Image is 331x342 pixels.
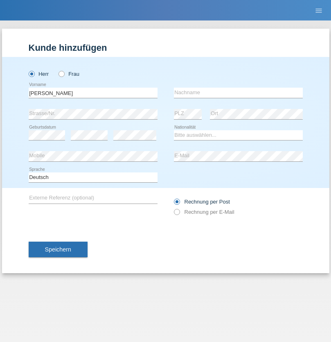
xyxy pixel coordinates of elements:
[59,71,64,76] input: Frau
[315,7,323,15] i: menu
[45,246,71,253] span: Speichern
[174,199,179,209] input: Rechnung per Post
[59,71,79,77] label: Frau
[174,209,179,219] input: Rechnung per E-Mail
[29,71,34,76] input: Herr
[29,242,88,257] button: Speichern
[29,71,49,77] label: Herr
[29,43,303,53] h1: Kunde hinzufügen
[311,8,327,13] a: menu
[174,209,234,215] label: Rechnung per E-Mail
[174,199,230,205] label: Rechnung per Post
